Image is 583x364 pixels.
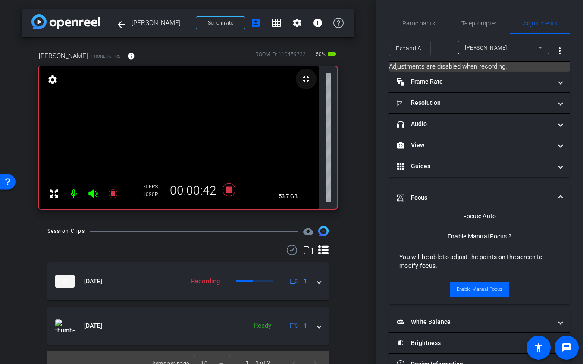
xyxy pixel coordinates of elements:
[196,16,245,29] button: Send invite
[132,14,191,31] span: [PERSON_NAME]
[250,321,276,331] div: Ready
[164,183,222,198] div: 00:00:42
[450,282,509,297] button: Enable Manual Focus
[251,18,261,28] mat-icon: account_box
[389,184,570,212] mat-expansion-panel-header: Focus
[399,253,560,270] div: You will be able to adjust the points on the screen to modify focus.
[303,226,313,236] span: Destinations for your clips
[301,74,311,84] mat-icon: fullscreen_exit
[389,135,570,156] mat-expansion-panel-header: View
[457,283,502,296] span: Enable Manual Focus
[463,212,496,220] div: Focus: Auto
[47,227,85,235] div: Session Clips
[271,18,282,28] mat-icon: grid_on
[389,41,431,56] button: Expand All
[39,51,88,61] span: [PERSON_NAME]
[396,40,424,56] span: Expand All
[561,342,572,353] mat-icon: message
[84,321,102,330] span: [DATE]
[523,20,557,26] span: Adjustments
[327,49,337,60] mat-icon: battery_std
[90,53,121,60] span: iPhone 16 Pro
[292,18,302,28] mat-icon: settings
[397,193,552,202] mat-panel-title: Focus
[389,311,570,332] mat-expansion-panel-header: White Balance
[47,262,329,300] mat-expansion-panel-header: thumb-nail[DATE]Recording1
[389,156,570,177] mat-expansion-panel-header: Guides
[276,191,301,201] span: 53.7 GB
[304,321,307,330] span: 1
[465,45,507,51] span: [PERSON_NAME]
[533,342,544,353] mat-icon: accessibility
[397,77,552,86] mat-panel-title: Frame Rate
[397,98,552,107] mat-panel-title: Resolution
[389,93,570,113] mat-expansion-panel-header: Resolution
[389,114,570,135] mat-expansion-panel-header: Audio
[313,18,323,28] mat-icon: info
[555,46,565,56] mat-icon: more_vert
[318,226,329,236] img: Session clips
[303,226,313,236] mat-icon: cloud_upload
[402,20,435,26] span: Participants
[389,212,570,304] div: Focus
[389,62,570,72] mat-card: Adjustments are disabled when recording.
[549,41,570,61] button: More Options for Adjustments Panel
[55,275,75,288] img: thumb-nail
[255,50,306,63] div: ROOM ID: 110459722
[314,47,327,61] span: 50%
[55,319,75,332] img: thumb-nail
[187,276,224,286] div: Recording
[143,183,164,190] div: 30
[116,19,126,30] mat-icon: arrow_back
[84,277,102,286] span: [DATE]
[397,141,552,150] mat-panel-title: View
[208,19,233,26] span: Send invite
[397,119,552,129] mat-panel-title: Audio
[149,184,158,190] span: FPS
[461,20,497,26] span: Teleprompter
[397,317,552,326] mat-panel-title: White Balance
[389,72,570,92] mat-expansion-panel-header: Frame Rate
[389,333,570,353] mat-expansion-panel-header: Brightness
[127,52,135,60] mat-icon: info
[47,307,329,345] mat-expansion-panel-header: thumb-nail[DATE]Ready1
[304,277,307,286] span: 1
[31,14,100,29] img: app-logo
[448,232,511,241] div: Enable Manual Focus ?
[397,339,552,348] mat-panel-title: Brightness
[397,162,552,171] mat-panel-title: Guides
[143,191,164,198] div: 1080P
[47,75,59,85] mat-icon: settings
